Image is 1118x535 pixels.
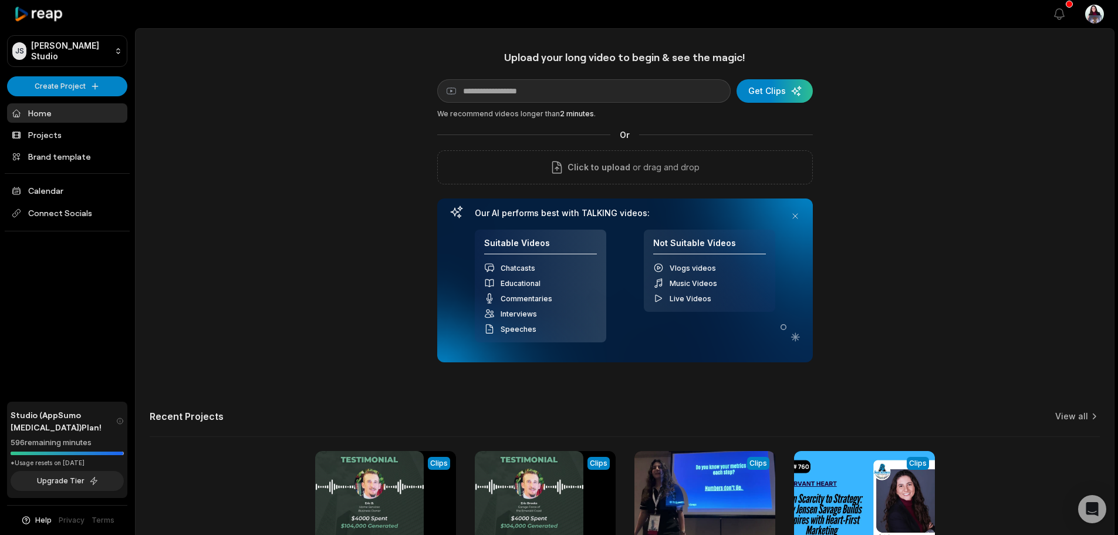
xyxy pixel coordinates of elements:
[610,129,639,141] span: Or
[437,51,813,64] h1: Upload your long video to begin & see the magic!
[7,181,127,200] a: Calendar
[12,42,26,60] div: JS
[31,41,110,62] p: [PERSON_NAME] Studio
[501,279,541,288] span: Educational
[484,238,597,255] h4: Suitable Videos
[670,294,711,303] span: Live Videos
[11,409,116,433] span: Studio (AppSumo [MEDICAL_DATA]) Plan!
[7,103,127,123] a: Home
[568,160,630,174] span: Click to upload
[92,515,114,526] a: Terms
[1055,410,1088,422] a: View all
[737,79,813,103] button: Get Clips
[11,471,124,491] button: Upgrade Tier
[21,515,52,526] button: Help
[501,264,535,272] span: Chatcasts
[11,437,124,449] div: 596 remaining minutes
[501,325,536,334] span: Speeches
[150,410,224,422] h2: Recent Projects
[35,515,52,526] span: Help
[670,264,716,272] span: Vlogs videos
[653,238,766,255] h4: Not Suitable Videos
[437,109,813,119] div: We recommend videos longer than .
[475,208,775,218] h3: Our AI performs best with TALKING videos:
[501,309,537,318] span: Interviews
[630,160,700,174] p: or drag and drop
[59,515,85,526] a: Privacy
[7,125,127,144] a: Projects
[7,147,127,166] a: Brand template
[1078,495,1106,523] div: Open Intercom Messenger
[7,76,127,96] button: Create Project
[7,203,127,224] span: Connect Socials
[560,109,594,118] span: 2 minutes
[670,279,717,288] span: Music Videos
[11,459,124,467] div: *Usage resets on [DATE]
[501,294,552,303] span: Commentaries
